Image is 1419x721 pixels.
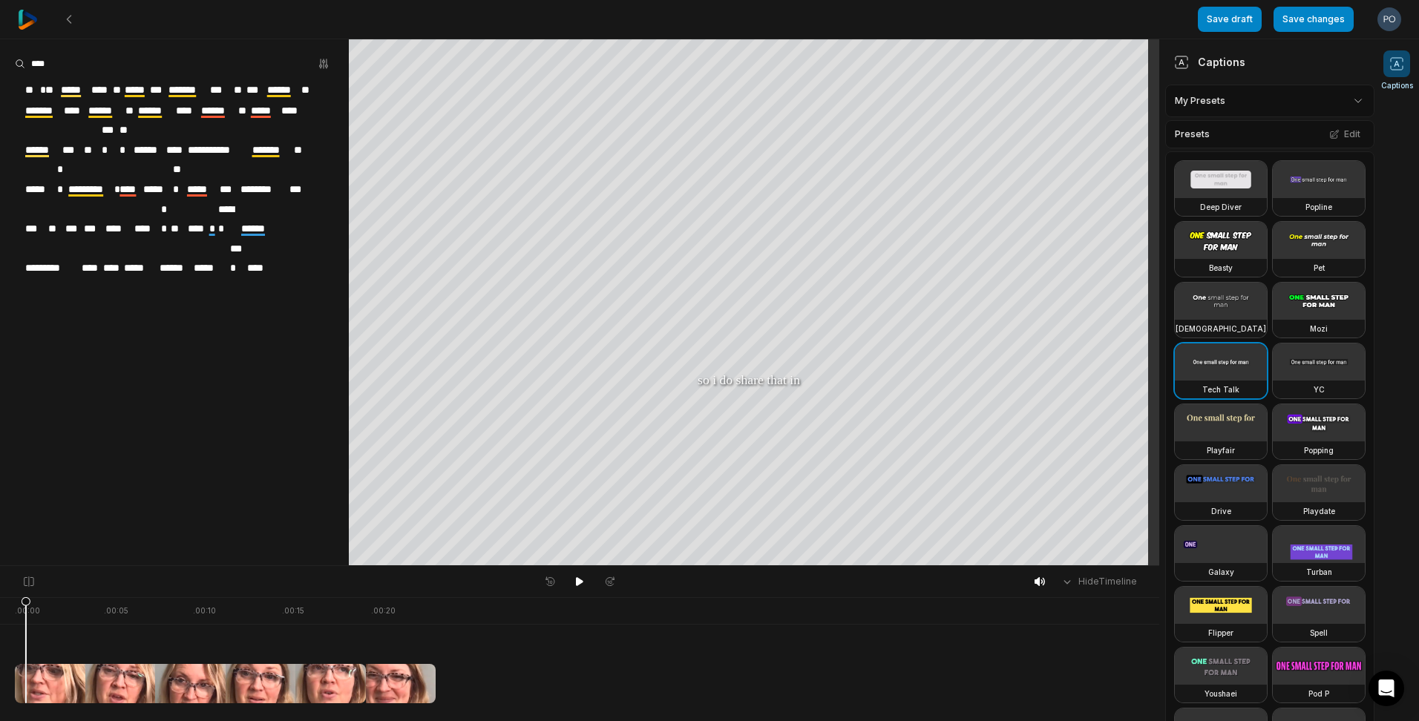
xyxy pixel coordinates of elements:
button: Edit [1325,125,1365,144]
h3: Popping [1304,444,1334,456]
button: HideTimeline [1056,570,1141,593]
h3: Flipper [1208,627,1233,639]
h3: Playfair [1207,444,1235,456]
img: reap [18,10,38,30]
h3: Youshaei [1205,688,1237,699]
h3: Turban [1306,566,1332,578]
button: Save draft [1198,7,1262,32]
button: Save changes [1274,7,1354,32]
div: My Presets [1165,85,1374,117]
h3: Spell [1310,627,1328,639]
h3: Pod P [1308,688,1329,699]
div: Captions [1174,54,1245,70]
h3: [DEMOGRAPHIC_DATA] [1176,323,1266,335]
button: Captions [1381,50,1413,91]
span: Captions [1381,80,1413,91]
h3: Pet [1314,262,1325,274]
h3: Galaxy [1208,566,1234,578]
h3: Tech Talk [1202,383,1239,395]
h3: YC [1314,383,1325,395]
h3: Deep Diver [1200,201,1242,213]
h3: Playdate [1303,505,1335,517]
h3: Mozi [1310,323,1328,335]
h3: Drive [1211,505,1231,517]
div: Presets [1165,120,1374,148]
h3: Beasty [1209,262,1233,274]
div: Open Intercom Messenger [1369,671,1404,706]
h3: Popline [1305,201,1332,213]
